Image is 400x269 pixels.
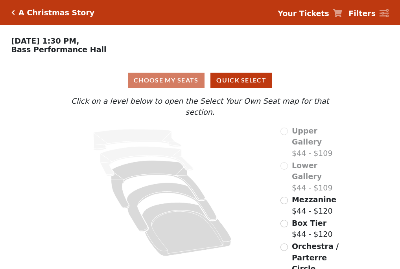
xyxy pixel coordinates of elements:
[11,10,15,15] a: Click here to go back to filters
[142,202,232,256] path: Orchestra / Parterre Circle - Seats Available: 161
[100,146,194,176] path: Lower Gallery - Seats Available: 0
[348,9,376,18] strong: Filters
[292,195,336,204] span: Mezzanine
[210,73,272,88] button: Quick Select
[278,8,342,19] a: Your Tickets
[292,125,345,159] label: $44 - $109
[292,218,333,240] label: $44 - $120
[292,161,322,181] span: Lower Gallery
[55,95,344,118] p: Click on a level below to open the Select Your Own Seat map for that section.
[348,8,389,19] a: Filters
[18,8,94,17] h5: A Christmas Story
[292,194,336,216] label: $44 - $120
[292,126,322,146] span: Upper Gallery
[278,9,329,18] strong: Your Tickets
[292,160,345,194] label: $44 - $109
[292,219,326,227] span: Box Tier
[94,129,182,150] path: Upper Gallery - Seats Available: 0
